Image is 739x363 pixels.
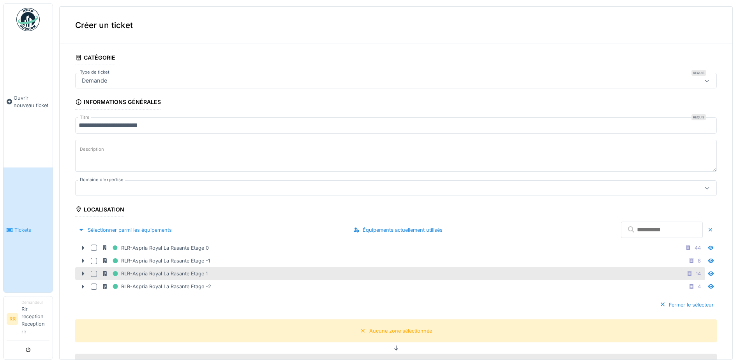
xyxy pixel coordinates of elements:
div: 44 [695,244,701,252]
div: RLR-Aspria Royal La Rasante Etage 0 [102,243,209,253]
div: Catégorie [75,52,115,65]
div: Fermer le sélecteur [656,300,717,310]
div: Informations générales [75,96,161,109]
li: Rlr reception Reception rlr [21,300,49,338]
div: Créer un ticket [60,7,732,44]
label: Description [78,144,106,154]
label: Domaine d'expertise [78,176,125,183]
div: Demande [79,76,110,85]
div: Requis [691,70,706,76]
li: RR [7,313,18,325]
div: Requis [691,114,706,120]
div: Sélectionner parmi les équipements [75,225,175,235]
div: Aucune zone sélectionnée [369,327,432,335]
label: Titre [78,114,91,121]
label: Type de ticket [78,69,111,76]
span: Ouvrir nouveau ticket [14,94,49,109]
span: Tickets [14,226,49,234]
div: 14 [696,270,701,277]
a: RR DemandeurRlr reception Reception rlr [7,300,49,340]
div: 8 [698,257,701,264]
img: Badge_color-CXgf-gQk.svg [16,8,40,31]
div: RLR-Aspria Royal La Rasante Etage -1 [102,256,210,266]
a: Tickets [4,167,53,292]
div: Localisation [75,204,124,217]
div: Demandeur [21,300,49,305]
a: Ouvrir nouveau ticket [4,35,53,167]
div: 4 [698,283,701,290]
div: Équipements actuellement utilisés [350,225,446,235]
div: RLR-Aspria Royal La Rasante Etage -2 [102,282,211,291]
div: RLR-Aspria Royal La Rasante Etage 1 [102,269,208,278]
